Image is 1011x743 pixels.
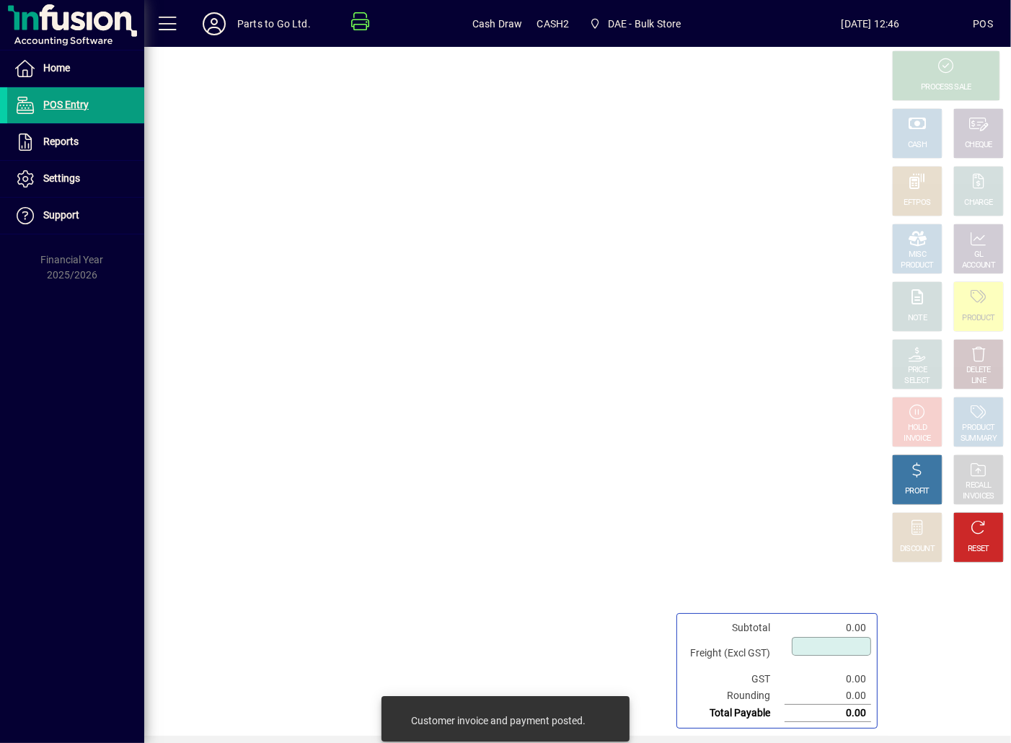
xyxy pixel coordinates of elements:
td: Rounding [683,687,785,705]
div: PRODUCT [962,313,994,324]
div: SUMMARY [961,434,997,444]
div: PROFIT [905,486,930,497]
span: Settings [43,172,80,184]
td: 0.00 [785,687,871,705]
div: Customer invoice and payment posted. [411,713,586,728]
div: PRODUCT [962,423,994,434]
div: CASH [908,140,927,151]
span: CASH2 [537,12,570,35]
div: RESET [968,544,989,555]
div: Parts to Go Ltd. [237,12,311,35]
div: INVOICES [963,491,994,502]
a: Home [7,50,144,87]
div: CHARGE [965,198,993,208]
span: Cash Draw [472,12,523,35]
a: Reports [7,124,144,160]
span: [DATE] 12:46 [768,12,974,35]
td: 0.00 [785,705,871,722]
div: LINE [971,376,986,387]
span: Support [43,209,79,221]
span: DAE - Bulk Store [583,11,686,37]
div: GL [974,250,984,260]
a: Settings [7,161,144,197]
a: Support [7,198,144,234]
div: NOTE [908,313,927,324]
span: POS Entry [43,99,89,110]
td: Total Payable [683,705,785,722]
td: Freight (Excl GST) [683,636,785,671]
td: Subtotal [683,620,785,636]
span: Home [43,62,70,74]
div: ACCOUNT [962,260,995,271]
span: Reports [43,136,79,147]
div: HOLD [908,423,927,434]
div: POS [973,12,993,35]
div: PROCESS SALE [921,82,971,93]
div: EFTPOS [904,198,931,208]
td: 0.00 [785,671,871,687]
div: PRICE [908,365,927,376]
div: CHEQUE [965,140,992,151]
div: PRODUCT [901,260,933,271]
div: INVOICE [904,434,930,444]
td: 0.00 [785,620,871,636]
div: DELETE [966,365,991,376]
div: RECALL [966,480,992,491]
div: DISCOUNT [900,544,935,555]
td: GST [683,671,785,687]
button: Profile [191,11,237,37]
div: SELECT [905,376,930,387]
span: DAE - Bulk Store [608,12,681,35]
div: MISC [909,250,926,260]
